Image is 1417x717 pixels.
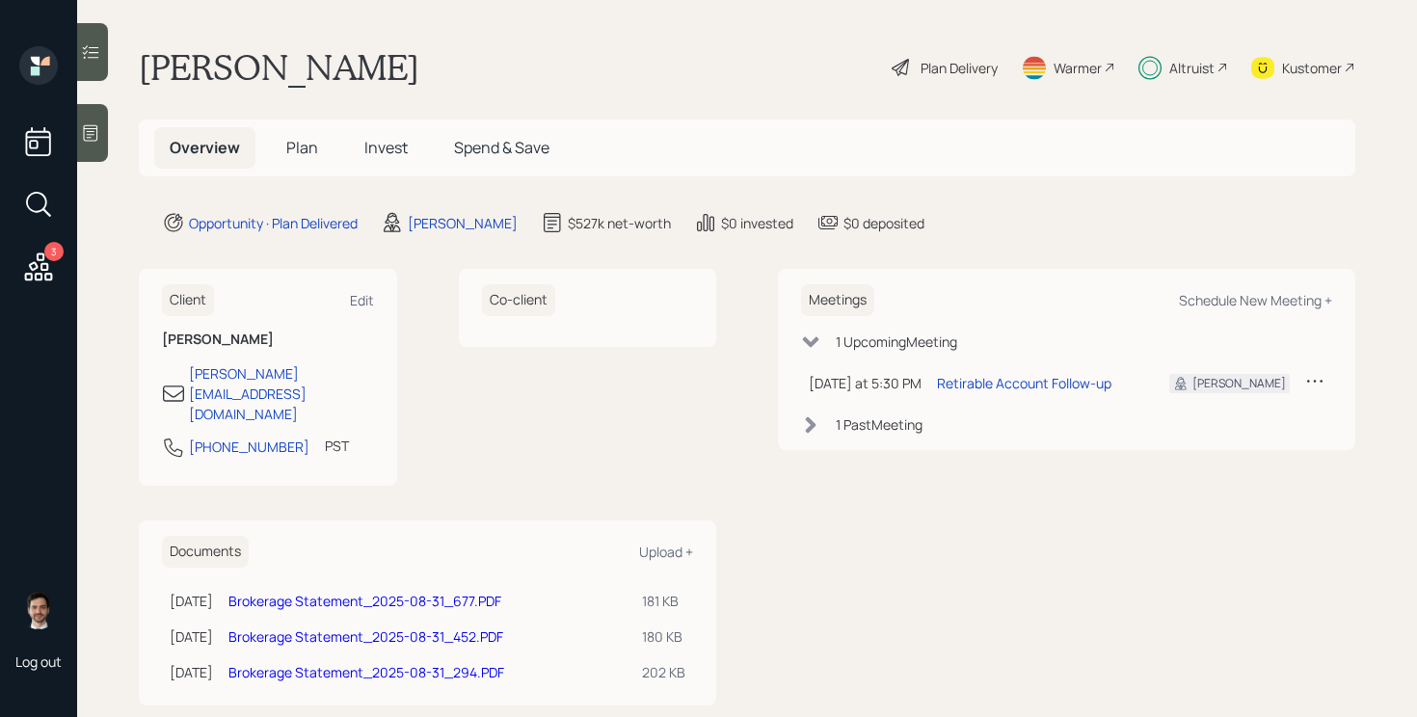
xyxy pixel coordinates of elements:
[19,591,58,629] img: jonah-coleman-headshot.png
[228,627,503,646] a: Brokerage Statement_2025-08-31_452.PDF
[189,213,358,233] div: Opportunity · Plan Delivered
[836,414,922,435] div: 1 Past Meeting
[639,543,693,561] div: Upload +
[170,591,213,611] div: [DATE]
[162,536,249,568] h6: Documents
[325,436,349,456] div: PST
[162,284,214,316] h6: Client
[801,284,874,316] h6: Meetings
[408,213,518,233] div: [PERSON_NAME]
[642,591,685,611] div: 181 KB
[170,137,240,158] span: Overview
[228,663,504,681] a: Brokerage Statement_2025-08-31_294.PDF
[921,58,998,78] div: Plan Delivery
[482,284,555,316] h6: Co-client
[15,652,62,671] div: Log out
[937,373,1111,393] div: Retirable Account Follow-up
[189,363,374,424] div: [PERSON_NAME][EMAIL_ADDRESS][DOMAIN_NAME]
[44,242,64,261] div: 3
[721,213,793,233] div: $0 invested
[809,373,922,393] div: [DATE] at 5:30 PM
[162,332,374,348] h6: [PERSON_NAME]
[350,291,374,309] div: Edit
[139,46,419,89] h1: [PERSON_NAME]
[364,137,408,158] span: Invest
[189,437,309,457] div: [PHONE_NUMBER]
[170,626,213,647] div: [DATE]
[1169,58,1215,78] div: Altruist
[1282,58,1342,78] div: Kustomer
[642,626,685,647] div: 180 KB
[843,213,924,233] div: $0 deposited
[836,332,957,352] div: 1 Upcoming Meeting
[286,137,318,158] span: Plan
[170,662,213,682] div: [DATE]
[1179,291,1332,309] div: Schedule New Meeting +
[228,592,501,610] a: Brokerage Statement_2025-08-31_677.PDF
[454,137,549,158] span: Spend & Save
[1192,375,1286,392] div: [PERSON_NAME]
[642,662,685,682] div: 202 KB
[1054,58,1102,78] div: Warmer
[568,213,671,233] div: $527k net-worth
